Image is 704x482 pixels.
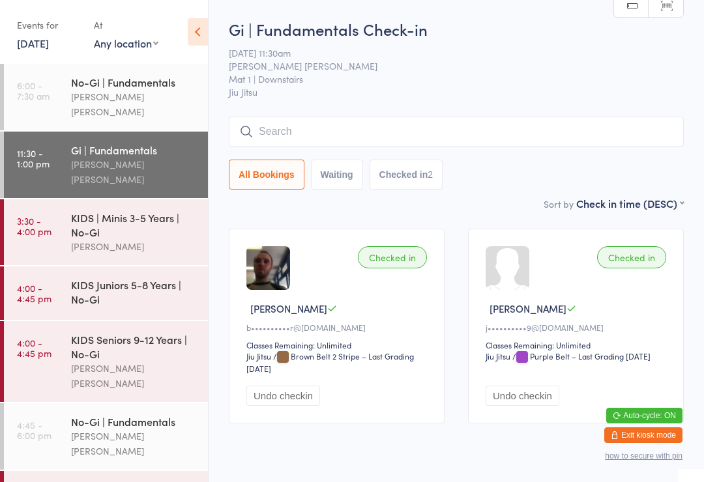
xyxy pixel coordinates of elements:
a: 11:30 -1:00 pmGi | Fundamentals[PERSON_NAME] [PERSON_NAME] [4,132,208,198]
div: b••••••••••r@[DOMAIN_NAME] [246,322,431,333]
div: Any location [94,36,158,50]
div: Jiu Jitsu [486,350,510,361]
div: [PERSON_NAME] [PERSON_NAME] [71,429,197,459]
div: No-Gi | Fundamentals [71,75,197,89]
h2: Gi | Fundamentals Check-in [229,18,684,40]
a: [DATE] [17,36,49,50]
button: Undo checkin [246,386,320,406]
img: image1693965283.png [246,246,290,290]
div: Checked in [597,246,666,268]
span: [PERSON_NAME] [490,302,566,315]
span: Mat 1 | Downstairs [229,72,664,85]
button: Exit kiosk mode [604,427,682,443]
button: All Bookings [229,160,304,190]
a: 4:45 -6:00 pmNo-Gi | Fundamentals[PERSON_NAME] [PERSON_NAME] [4,403,208,470]
time: 11:30 - 1:00 pm [17,148,50,169]
div: KIDS | Minis 3-5 Years | No-Gi [71,210,197,239]
a: 4:00 -4:45 pmKIDS Juniors 5-8 Years | No-Gi [4,266,208,320]
a: 4:00 -4:45 pmKIDS Seniors 9-12 Years | No-Gi[PERSON_NAME] [PERSON_NAME] [4,321,208,402]
button: Checked in2 [370,160,443,190]
div: Events for [17,14,81,36]
div: No-Gi | Fundamentals [71,414,197,429]
div: Classes Remaining: Unlimited [486,339,670,350]
span: / Brown Belt 2 Stripe – Last Grading [DATE] [246,350,414,374]
time: 3:30 - 4:00 pm [17,216,51,236]
div: [PERSON_NAME] [PERSON_NAME] [71,157,197,187]
div: Classes Remaining: Unlimited [246,339,431,350]
time: 4:45 - 6:00 pm [17,419,51,440]
a: 6:00 -7:30 amNo-Gi | Fundamentals[PERSON_NAME] [PERSON_NAME] [4,64,208,130]
span: [DATE] 11:30am [229,46,664,59]
div: j••••••••••9@[DOMAIN_NAME] [486,322,670,333]
div: Checked in [358,246,427,268]
span: [PERSON_NAME] [250,302,327,315]
button: Waiting [311,160,363,190]
time: 6:00 - 7:30 am [17,80,50,101]
div: [PERSON_NAME] [PERSON_NAME] [71,89,197,119]
div: [PERSON_NAME] [71,239,197,254]
time: 4:00 - 4:45 pm [17,283,51,304]
button: Undo checkin [486,386,559,406]
button: how to secure with pin [605,451,682,461]
span: [PERSON_NAME] [PERSON_NAME] [229,59,664,72]
span: Jiu Jitsu [229,85,684,98]
input: Search [229,117,684,147]
button: Auto-cycle: ON [606,408,682,423]
div: At [94,14,158,36]
div: Check in time (DESC) [576,196,684,210]
time: 4:00 - 4:45 pm [17,337,51,358]
span: / Purple Belt – Last Grading [DATE] [512,350,651,361]
div: 2 [428,169,433,180]
div: Jiu Jitsu [246,350,271,361]
div: Gi | Fundamentals [71,143,197,157]
a: 3:30 -4:00 pmKIDS | Minis 3-5 Years | No-Gi[PERSON_NAME] [4,199,208,265]
label: Sort by [544,197,574,210]
div: KIDS Juniors 5-8 Years | No-Gi [71,277,197,306]
div: [PERSON_NAME] [PERSON_NAME] [71,361,197,391]
div: KIDS Seniors 9-12 Years | No-Gi [71,332,197,361]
